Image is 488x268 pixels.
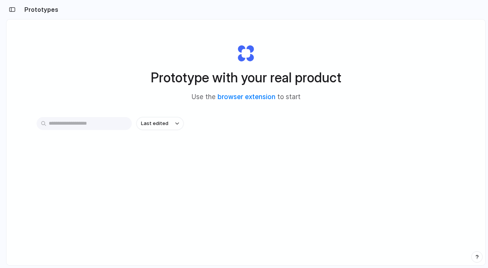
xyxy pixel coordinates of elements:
span: Use the to start [192,92,301,102]
a: browser extension [218,93,275,101]
h1: Prototype with your real product [151,67,341,88]
h2: Prototypes [21,5,58,14]
span: Last edited [141,120,168,127]
button: Last edited [136,117,184,130]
